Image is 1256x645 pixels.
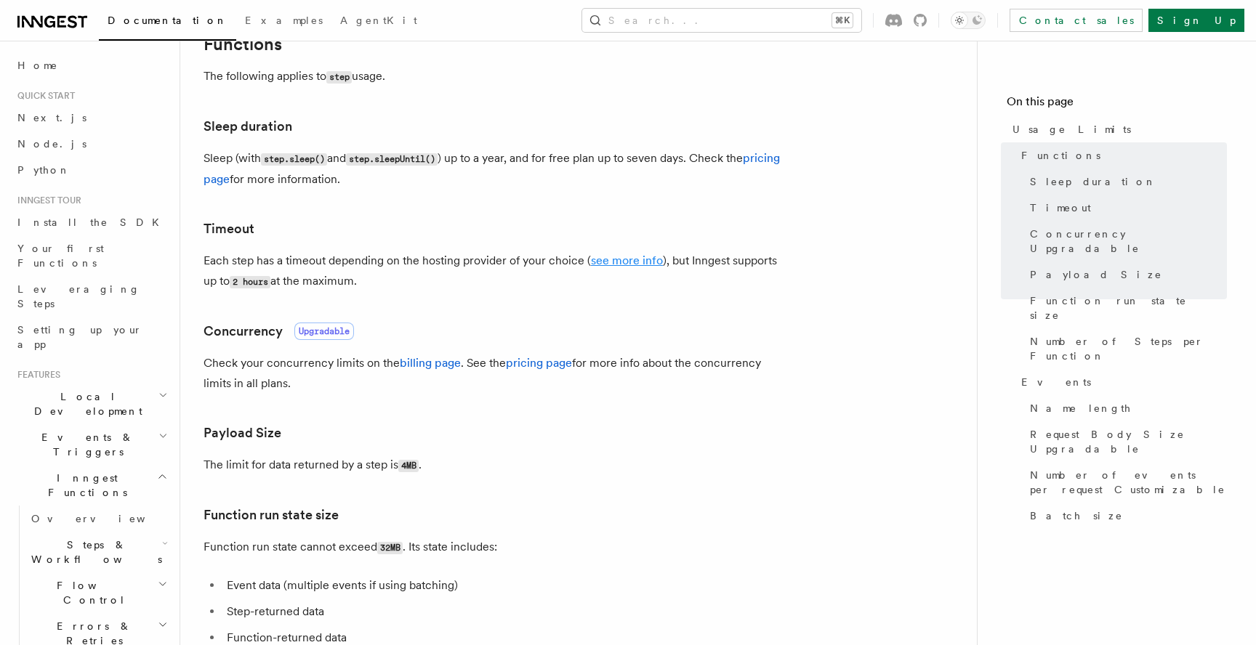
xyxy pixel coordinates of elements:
[12,465,171,506] button: Inngest Functions
[1024,328,1227,369] a: Number of Steps per Function
[12,157,171,183] a: Python
[236,4,331,39] a: Examples
[25,532,171,572] button: Steps & Workflows
[951,12,986,29] button: Toggle dark mode
[832,13,853,28] kbd: ⌘K
[99,4,236,41] a: Documentation
[12,105,171,131] a: Next.js
[1007,116,1227,142] a: Usage Limits
[591,253,663,267] a: see more info
[331,4,426,39] a: AgentKit
[204,219,254,239] a: Timeout
[1024,462,1227,503] a: Number of events per request Customizable
[1030,334,1227,363] span: Number of Steps per Function
[204,321,354,341] a: ConcurrencyUpgradable
[1024,195,1227,221] a: Timeout
[1024,503,1227,529] a: Batch size
[1024,421,1227,462] a: Request Body Size Upgradable
[1010,9,1143,32] a: Contact sales
[12,276,171,317] a: Leveraging Steps
[1030,293,1227,322] span: Function run state size
[108,15,228,26] span: Documentation
[1024,288,1227,328] a: Function run state size
[12,317,171,357] a: Setting up your app
[400,356,461,370] a: billing page
[1148,9,1244,32] a: Sign Up
[204,116,292,137] a: Sleep duration
[12,52,171,78] a: Home
[12,131,171,157] a: Node.js
[204,251,785,292] p: Each step has a timeout depending on the hosting provider of your choice ( ), but Inngest support...
[17,243,104,269] span: Your first Functions
[12,90,75,102] span: Quick start
[1024,395,1227,421] a: Name length
[377,542,403,554] code: 32MB
[204,505,339,525] a: Function run state size
[12,389,158,418] span: Local Development
[346,153,438,166] code: step.sleepUntil()
[1021,148,1100,163] span: Functions
[12,195,81,206] span: Inngest tour
[294,322,354,340] span: Upgradable
[582,9,861,32] button: Search...⌘K
[204,537,785,558] p: Function run state cannot exceed . Its state includes:
[204,148,785,190] p: Sleep (with and ) up to a year, and for free plan up to seven days. Check the for more information.
[12,471,157,500] span: Inngest Functions
[12,369,60,381] span: Features
[506,356,572,370] a: pricing page
[1007,93,1227,116] h4: On this page
[261,153,327,166] code: step.sleep()
[1030,267,1162,282] span: Payload Size
[1030,401,1132,415] span: Name length
[204,66,785,87] p: The following applies to usage.
[25,537,162,567] span: Steps & Workflows
[17,112,86,123] span: Next.js
[204,455,785,476] p: The limit for data returned by a step is .
[25,506,171,532] a: Overview
[204,353,785,394] p: Check your concurrency limits on the . See the for more info about the concurrency limits in all ...
[25,578,158,607] span: Flow Control
[1021,375,1091,389] span: Events
[204,34,282,54] a: Functions
[1013,122,1131,137] span: Usage Limits
[1024,221,1227,261] a: Concurrency Upgradable
[1030,200,1091,215] span: Timeout
[1030,508,1123,523] span: Batch size
[1030,174,1156,189] span: Sleep duration
[222,575,785,596] li: Event data (multiple events if using batching)
[1030,468,1227,497] span: Number of events per request Customizable
[17,283,140,309] span: Leveraging Steps
[12,430,158,459] span: Events & Triggers
[340,15,417,26] span: AgentKit
[1030,427,1227,456] span: Request Body Size Upgradable
[17,164,71,176] span: Python
[12,384,171,424] button: Local Development
[31,513,181,524] span: Overview
[25,572,171,613] button: Flow Control
[17,324,142,350] span: Setting up your app
[1015,142,1227,169] a: Functions
[17,138,86,150] span: Node.js
[245,15,323,26] span: Examples
[1024,169,1227,195] a: Sleep duration
[17,58,58,73] span: Home
[12,235,171,276] a: Your first Functions
[12,209,171,235] a: Install the SDK
[1024,261,1227,288] a: Payload Size
[326,71,352,84] code: step
[17,216,168,228] span: Install the SDK
[222,601,785,622] li: Step-returned data
[204,423,281,443] a: Payload Size
[12,424,171,465] button: Events & Triggers
[1015,369,1227,395] a: Events
[1030,227,1227,256] span: Concurrency Upgradable
[398,460,419,472] code: 4MB
[230,276,270,288] code: 2 hours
